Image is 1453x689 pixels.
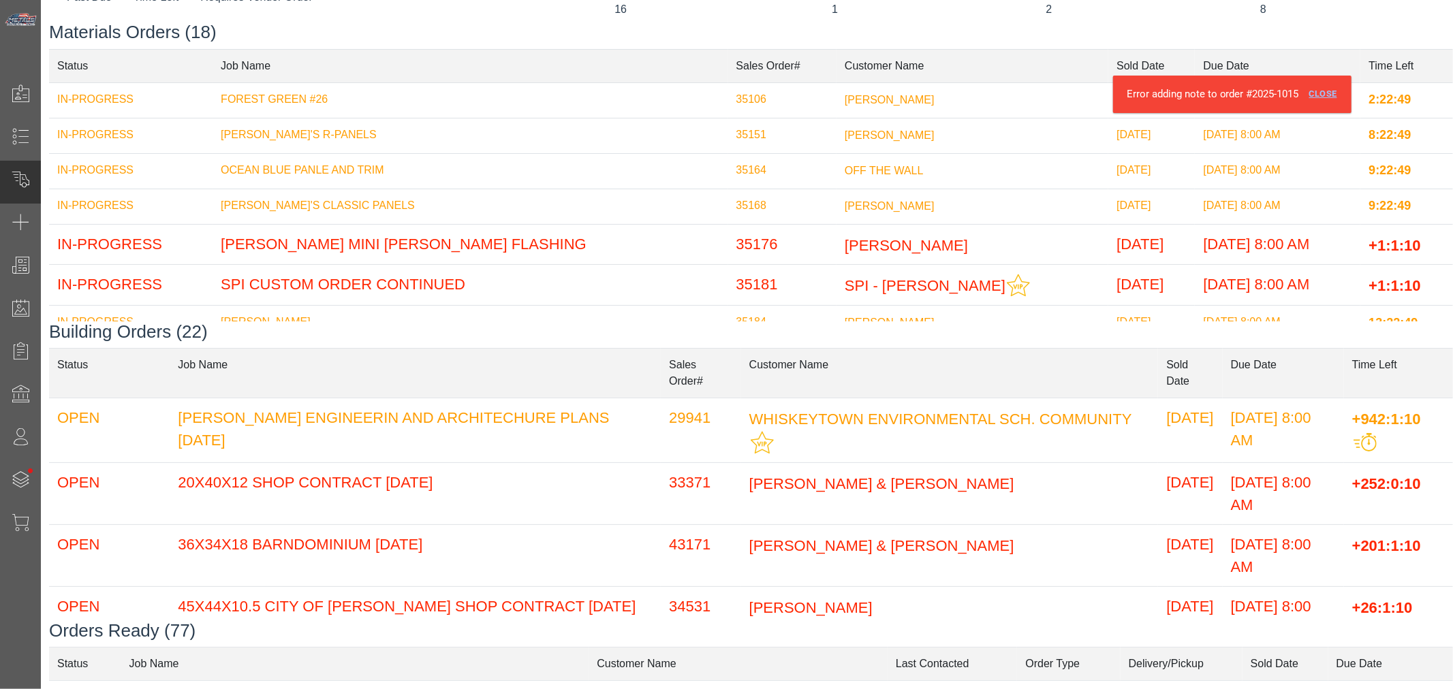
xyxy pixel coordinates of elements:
[1108,306,1195,341] td: [DATE]
[845,164,924,176] span: OFF THE WALL
[1369,199,1411,213] span: 9:22:49
[1158,462,1222,524] td: [DATE]
[1108,49,1195,82] td: Sold Date
[213,265,728,306] td: SPI CUSTOM ORDER CONTINUED
[213,224,728,265] td: [PERSON_NAME] MINI [PERSON_NAME] FLASHING
[845,236,968,253] span: [PERSON_NAME]
[1195,224,1360,265] td: [DATE] 8:00 AM
[49,82,213,118] td: IN-PROGRESS
[213,118,728,153] td: [PERSON_NAME]'S R-PANELS
[49,647,121,680] td: Status
[1108,265,1195,306] td: [DATE]
[1369,93,1411,107] span: 2:22:49
[1352,536,1421,554] span: +201:1:10
[1158,398,1222,462] td: [DATE]
[49,306,213,341] td: IN-PROGRESS
[728,224,837,265] td: 35176
[728,189,837,224] td: 35168
[1369,316,1418,330] span: 13:22:49
[213,49,728,82] td: Job Name
[170,348,661,398] td: Job Name
[49,22,1453,43] h3: Materials Orders (18)
[1304,83,1343,106] a: Close
[749,410,1132,427] span: WHISKEYTOWN ENVIRONMENTAL SCH. COMMUNITY
[1344,348,1453,398] td: Time Left
[661,348,741,398] td: Sales Order#
[4,12,38,27] img: Metals Direct Inc Logo
[728,118,837,153] td: 35151
[1108,118,1195,153] td: [DATE]
[1195,49,1360,82] td: Due Date
[1113,76,1352,113] div: Error adding note to order #2025-1015
[845,317,935,328] span: [PERSON_NAME]
[213,189,728,224] td: [PERSON_NAME]'S CLASSIC PANELS
[1223,524,1344,586] td: [DATE] 8:00 AM
[170,398,661,462] td: [PERSON_NAME] ENGINEERIN AND ARCHITECHURE PLANS [DATE]
[49,265,213,306] td: IN-PROGRESS
[1108,224,1195,265] td: [DATE]
[49,189,213,224] td: IN-PROGRESS
[845,277,1005,294] span: SPI - [PERSON_NAME]
[741,348,1159,398] td: Customer Name
[1195,306,1360,341] td: [DATE] 8:00 AM
[1158,586,1222,648] td: [DATE]
[1108,189,1195,224] td: [DATE]
[1195,118,1360,153] td: [DATE] 8:00 AM
[1017,647,1120,680] td: Order Type
[661,462,741,524] td: 33371
[49,49,213,82] td: Status
[661,398,741,462] td: 29941
[1352,410,1421,427] span: +942:1:10
[749,475,1014,492] span: [PERSON_NAME] & [PERSON_NAME]
[661,524,741,586] td: 43171
[170,462,661,524] td: 20X40X12 SHOP CONTRACT [DATE]
[170,524,661,586] td: 36X34X18 BARNDOMINIUM [DATE]
[1223,398,1344,462] td: [DATE] 8:00 AM
[213,153,728,189] td: OCEAN BLUE PANLE AND TRIM
[49,224,213,265] td: IN-PROGRESS
[213,306,728,341] td: [PERSON_NAME]
[749,598,873,615] span: [PERSON_NAME]
[49,153,213,189] td: IN-PROGRESS
[1223,348,1344,398] td: Due Date
[1108,82,1195,118] td: [DATE]
[1195,265,1360,306] td: [DATE] 8:00 AM
[728,153,837,189] td: 35164
[524,1,717,18] div: 16
[49,462,170,524] td: OPEN
[1195,153,1360,189] td: [DATE] 8:00 AM
[1369,164,1411,178] span: 9:22:49
[1007,274,1030,297] img: This customer should be prioritized
[49,321,1453,342] h3: Building Orders (22)
[749,536,1014,554] span: [PERSON_NAME] & [PERSON_NAME]
[1354,433,1377,451] img: This order should be prioritized
[1166,1,1360,18] div: 8
[1223,586,1344,648] td: [DATE] 8:00 AM
[49,586,170,648] td: OPEN
[49,398,170,462] td: OPEN
[728,265,837,306] td: 35181
[952,1,1146,18] div: 2
[1108,153,1195,189] td: [DATE]
[1352,598,1413,615] span: +26:1:10
[49,524,170,586] td: OPEN
[49,620,1453,641] h3: Orders Ready (77)
[1352,475,1421,492] span: +252:0:10
[589,647,888,680] td: Customer Name
[1328,647,1453,680] td: Due Date
[751,431,774,454] img: This customer should be prioritized
[49,118,213,153] td: IN-PROGRESS
[728,306,837,341] td: 35184
[1158,348,1222,398] td: Sold Date
[170,586,661,648] td: 45X44X10.5 CITY OF [PERSON_NAME] SHOP CONTRACT [DATE]
[1360,49,1453,82] td: Time Left
[13,449,48,493] span: •
[1243,647,1328,680] td: Sold Date
[845,93,935,105] span: [PERSON_NAME]
[1223,462,1344,524] td: [DATE] 8:00 AM
[661,586,741,648] td: 34531
[1369,236,1420,253] span: +1:1:10
[213,82,728,118] td: FOREST GREEN #26
[888,647,1017,680] td: Last Contacted
[1369,129,1411,142] span: 8:22:49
